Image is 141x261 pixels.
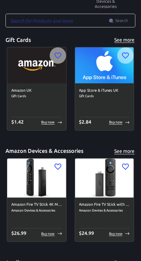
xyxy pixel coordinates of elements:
img: Amazon Fire TV Stick with Alexa Voice Remote (includes TV controls), free &amp; live TV without c... [75,159,134,198]
img: App Store & iTunes UK image [75,47,134,83]
h5: Amazon Devices & Accessories [5,148,83,155]
input: Search for Products and more [5,14,109,27]
span: $ 26.99 [11,231,26,236]
span: Gift Cards [11,93,62,99]
img: Amazon Fire TV Stick 4K Max streaming device, Wi-Fi 6, Alexa Voice Remote (includes TV controls) ... [7,159,66,198]
span: Gift Cards [79,93,130,99]
span: $ 1.42 [11,120,24,125]
span: Amazon Devices & Accessories [11,208,62,214]
span: $ 24.99 [79,231,94,236]
h6: Amazon Fire TV Stick 4K Max streaming device, Wi-Fi 6, Alexa Voice Remote (includes TV controls) [11,202,62,208]
img: Amazon UK image [7,47,66,83]
h6: Amazon Fire TV Stick with Alexa Voice Remote (includes TV controls), free &amp; live TV without c... [79,202,130,208]
button: See more [114,147,136,156]
p: Buy now [42,231,55,237]
h6: App Store & iTunes UK [79,88,130,94]
span: $ 2.84 [79,120,92,125]
p: Buy now [42,120,55,125]
p: Buy now [109,231,122,237]
p: Buy now [109,120,122,125]
h6: Amazon UK [11,88,62,94]
button: See more [114,36,136,44]
h5: Gift Cards [5,36,31,44]
span: Amazon Devices & Accessories [79,208,130,214]
span: Search [115,17,128,24]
